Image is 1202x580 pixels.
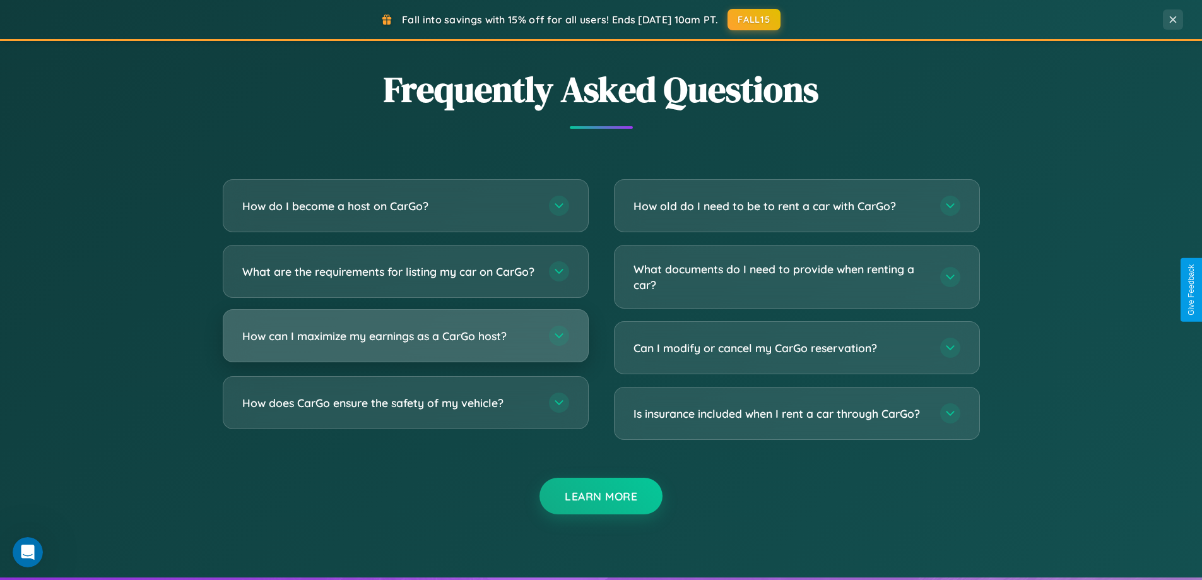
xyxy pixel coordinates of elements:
[633,261,928,292] h3: What documents do I need to provide when renting a car?
[242,395,536,411] h3: How does CarGo ensure the safety of my vehicle?
[13,537,43,567] iframe: Intercom live chat
[402,13,718,26] span: Fall into savings with 15% off for all users! Ends [DATE] 10am PT.
[1187,264,1196,316] div: Give Feedback
[223,65,980,114] h2: Frequently Asked Questions
[633,198,928,214] h3: How old do I need to be to rent a car with CarGo?
[242,328,536,344] h3: How can I maximize my earnings as a CarGo host?
[633,406,928,422] h3: Is insurance included when I rent a car through CarGo?
[242,264,536,280] h3: What are the requirements for listing my car on CarGo?
[242,198,536,214] h3: How do I become a host on CarGo?
[633,340,928,356] h3: Can I modify or cancel my CarGo reservation?
[539,478,663,514] button: Learn More
[728,9,781,30] button: FALL15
